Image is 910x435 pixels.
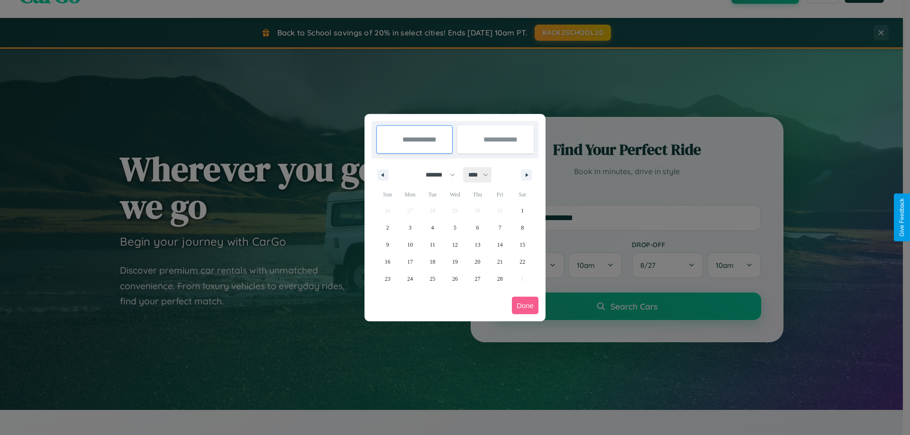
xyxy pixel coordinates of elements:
[466,187,489,202] span: Thu
[407,270,413,287] span: 24
[519,236,525,253] span: 15
[399,236,421,253] button: 10
[444,219,466,236] button: 5
[431,219,434,236] span: 4
[430,270,436,287] span: 25
[511,187,534,202] span: Sat
[474,236,480,253] span: 13
[497,270,503,287] span: 28
[421,187,444,202] span: Tue
[409,219,411,236] span: 3
[421,236,444,253] button: 11
[407,236,413,253] span: 10
[466,253,489,270] button: 20
[489,270,511,287] button: 28
[466,219,489,236] button: 6
[386,219,389,236] span: 2
[489,219,511,236] button: 7
[511,253,534,270] button: 22
[444,253,466,270] button: 19
[466,236,489,253] button: 13
[521,202,524,219] span: 1
[376,253,399,270] button: 16
[452,253,458,270] span: 19
[407,253,413,270] span: 17
[521,219,524,236] span: 8
[499,219,501,236] span: 7
[511,202,534,219] button: 1
[511,219,534,236] button: 8
[421,219,444,236] button: 4
[399,219,421,236] button: 3
[519,253,525,270] span: 22
[430,253,436,270] span: 18
[476,219,479,236] span: 6
[444,236,466,253] button: 12
[444,187,466,202] span: Wed
[399,270,421,287] button: 24
[474,270,480,287] span: 27
[452,236,458,253] span: 12
[489,253,511,270] button: 21
[454,219,456,236] span: 5
[466,270,489,287] button: 27
[399,253,421,270] button: 17
[489,187,511,202] span: Fri
[421,270,444,287] button: 25
[376,187,399,202] span: Sun
[430,236,436,253] span: 11
[489,236,511,253] button: 14
[386,236,389,253] span: 9
[376,219,399,236] button: 2
[497,236,503,253] span: 14
[376,236,399,253] button: 9
[474,253,480,270] span: 20
[385,270,391,287] span: 23
[444,270,466,287] button: 26
[512,297,538,314] button: Done
[899,198,905,237] div: Give Feedback
[385,253,391,270] span: 16
[497,253,503,270] span: 21
[511,236,534,253] button: 15
[376,270,399,287] button: 23
[452,270,458,287] span: 26
[399,187,421,202] span: Mon
[421,253,444,270] button: 18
